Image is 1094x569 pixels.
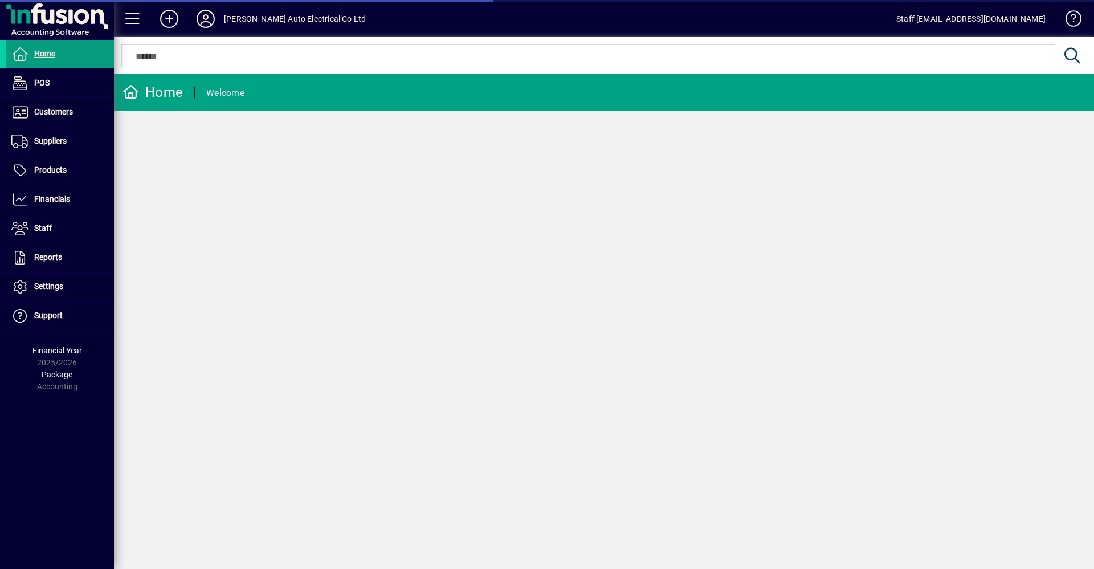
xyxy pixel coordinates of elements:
[34,311,63,320] span: Support
[224,10,366,28] div: [PERSON_NAME] Auto Electrical Co Ltd
[34,136,67,145] span: Suppliers
[34,78,50,87] span: POS
[6,127,114,156] a: Suppliers
[34,253,62,262] span: Reports
[32,346,82,355] span: Financial Year
[6,69,114,97] a: POS
[34,282,63,291] span: Settings
[34,223,52,233] span: Staff
[6,214,114,243] a: Staff
[1057,2,1080,39] a: Knowledge Base
[896,10,1046,28] div: Staff [EMAIL_ADDRESS][DOMAIN_NAME]
[34,107,73,116] span: Customers
[6,243,114,272] a: Reports
[6,302,114,330] a: Support
[151,9,187,29] button: Add
[123,83,183,101] div: Home
[34,49,55,58] span: Home
[206,84,244,102] div: Welcome
[6,98,114,127] a: Customers
[6,185,114,214] a: Financials
[6,273,114,301] a: Settings
[34,194,70,204] span: Financials
[187,9,224,29] button: Profile
[6,156,114,185] a: Products
[34,165,67,174] span: Products
[42,370,72,379] span: Package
